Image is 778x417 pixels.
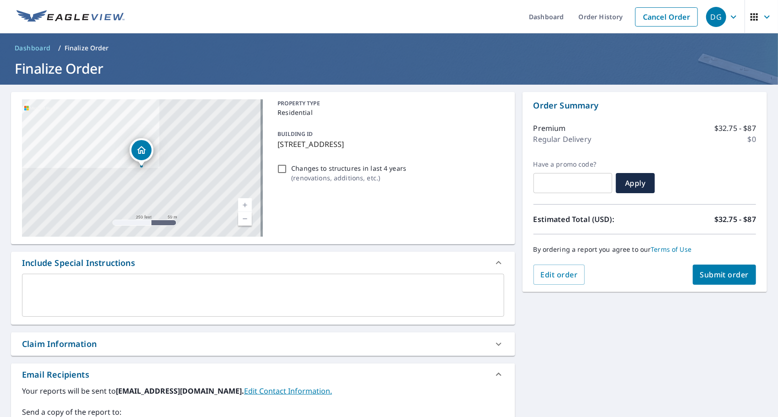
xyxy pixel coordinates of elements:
[693,265,756,285] button: Submit order
[22,385,504,396] label: Your reports will be sent to
[11,363,515,385] div: Email Recipients
[533,123,566,134] p: Premium
[533,160,612,168] label: Have a promo code?
[616,173,655,193] button: Apply
[58,43,61,54] li: /
[16,10,125,24] img: EV Logo
[541,270,578,280] span: Edit order
[116,386,244,396] b: [EMAIL_ADDRESS][DOMAIN_NAME].
[130,138,153,167] div: Dropped pin, building 1, Residential property, 106 Kirks Mill Ln North East, MD 21901
[714,123,756,134] p: $32.75 - $87
[11,41,54,55] a: Dashboard
[277,139,500,150] p: [STREET_ADDRESS]
[706,7,726,27] div: DG
[238,198,252,212] a: Current Level 17, Zoom In
[244,386,332,396] a: EditContactInfo
[11,252,515,274] div: Include Special Instructions
[623,178,647,188] span: Apply
[277,130,313,138] p: BUILDING ID
[238,212,252,226] a: Current Level 17, Zoom Out
[651,245,692,254] a: Terms of Use
[748,134,756,145] p: $0
[714,214,756,225] p: $32.75 - $87
[533,214,645,225] p: Estimated Total (USD):
[533,245,756,254] p: By ordering a report you agree to our
[277,99,500,108] p: PROPERTY TYPE
[22,257,135,269] div: Include Special Instructions
[277,108,500,117] p: Residential
[291,163,406,173] p: Changes to structures in last 4 years
[15,43,51,53] span: Dashboard
[65,43,109,53] p: Finalize Order
[700,270,749,280] span: Submit order
[11,41,767,55] nav: breadcrumb
[635,7,698,27] a: Cancel Order
[291,173,406,183] p: ( renovations, additions, etc. )
[11,332,515,356] div: Claim Information
[533,99,756,112] p: Order Summary
[533,134,591,145] p: Regular Delivery
[11,59,767,78] h1: Finalize Order
[22,338,97,350] div: Claim Information
[533,265,585,285] button: Edit order
[22,368,89,381] div: Email Recipients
